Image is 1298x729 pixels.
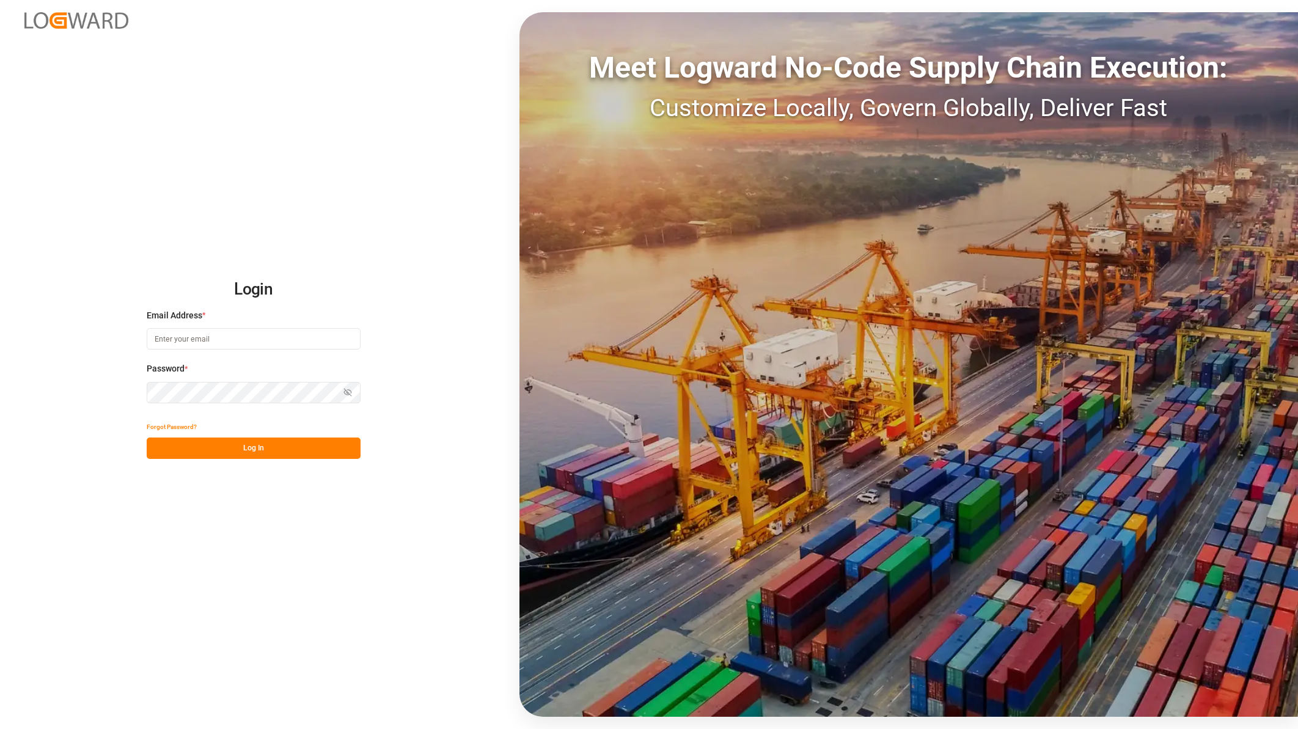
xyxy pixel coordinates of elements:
[147,270,361,309] h2: Login
[147,328,361,350] input: Enter your email
[147,416,197,438] button: Forgot Password?
[147,309,202,322] span: Email Address
[147,362,185,375] span: Password
[24,12,128,29] img: Logward_new_orange.png
[147,438,361,459] button: Log In
[519,46,1298,90] div: Meet Logward No-Code Supply Chain Execution:
[519,90,1298,126] div: Customize Locally, Govern Globally, Deliver Fast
